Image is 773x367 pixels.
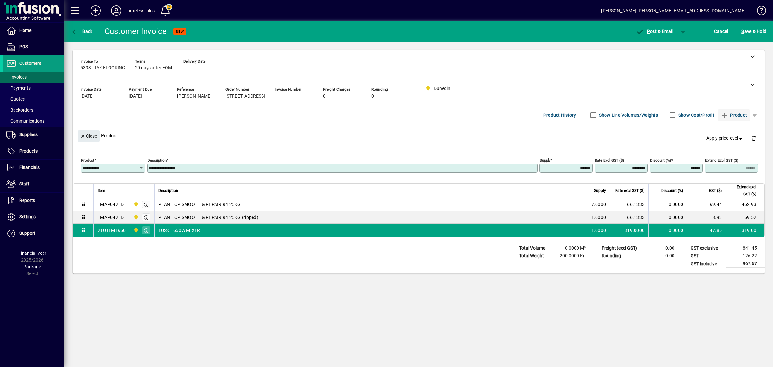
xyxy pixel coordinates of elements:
[158,214,258,221] span: PLANITOP SMOOTH & REPAIR R4 25KG (ripped)
[3,83,64,94] a: Payments
[98,201,124,208] div: 1MAP042FD
[687,260,726,268] td: GST inclusive
[3,209,64,225] a: Settings
[3,225,64,242] a: Support
[540,158,550,163] mat-label: Supply
[371,94,374,99] span: 0
[177,94,212,99] span: [PERSON_NAME]
[24,264,41,269] span: Package
[721,110,747,120] span: Product
[6,96,25,102] span: Quotes
[706,135,744,142] span: Apply price level
[323,94,326,99] span: 0
[73,124,765,147] div: Product
[591,227,606,233] span: 1.0000
[18,251,46,256] span: Financial Year
[98,214,124,221] div: 1MAP042FD
[3,72,64,83] a: Invoices
[648,198,687,211] td: 0.0000
[3,94,64,104] a: Quotes
[648,211,687,224] td: 10.0000
[135,65,172,71] span: 20 days after EOM
[19,165,40,170] span: Financials
[6,74,27,80] span: Invoices
[730,183,756,198] span: Extend excl GST ($)
[81,158,94,163] mat-label: Product
[614,214,644,221] div: 66.1333
[709,187,722,194] span: GST ($)
[3,39,64,55] a: POS
[132,214,139,221] span: Dunedin
[78,130,100,142] button: Close
[726,224,764,237] td: 319.00
[19,181,29,186] span: Staff
[705,158,738,163] mat-label: Extend excl GST ($)
[726,244,765,252] td: 841.45
[687,244,726,252] td: GST exclusive
[614,227,644,233] div: 319.0000
[687,224,726,237] td: 47.85
[740,25,768,37] button: Save & Hold
[555,252,593,260] td: 200.0000 Kg
[543,110,576,120] span: Product History
[516,252,555,260] td: Total Weight
[3,176,64,192] a: Staff
[594,187,606,194] span: Supply
[598,252,644,260] td: Rounding
[98,187,105,194] span: Item
[64,25,100,37] app-page-header-button: Back
[595,158,624,163] mat-label: Rate excl GST ($)
[129,94,142,99] span: [DATE]
[132,227,139,234] span: Dunedin
[76,133,101,139] app-page-header-button: Close
[19,44,28,49] span: POS
[591,201,606,208] span: 7.0000
[636,29,673,34] span: ost & Email
[19,214,36,219] span: Settings
[132,201,139,208] span: Dunedin
[85,5,106,16] button: Add
[752,1,765,22] a: Knowledge Base
[80,131,97,142] span: Close
[746,135,761,141] app-page-header-button: Delete
[3,143,64,159] a: Products
[746,130,761,146] button: Delete
[741,26,766,36] span: ave & Hold
[591,214,606,221] span: 1.0000
[3,127,64,143] a: Suppliers
[648,224,687,237] td: 0.0000
[687,252,726,260] td: GST
[19,231,35,236] span: Support
[718,109,750,121] button: Product
[19,132,38,137] span: Suppliers
[3,193,64,209] a: Reports
[614,201,644,208] div: 66.1333
[601,5,746,16] div: [PERSON_NAME] [PERSON_NAME][EMAIL_ADDRESS][DOMAIN_NAME]
[741,29,744,34] span: S
[81,94,94,99] span: [DATE]
[70,25,94,37] button: Back
[158,187,178,194] span: Description
[687,198,726,211] td: 69.44
[650,158,671,163] mat-label: Discount (%)
[677,112,714,118] label: Show Cost/Profit
[516,244,555,252] td: Total Volume
[183,65,185,71] span: -
[726,252,765,260] td: 126.22
[3,160,64,176] a: Financials
[598,244,644,252] td: Freight (excl GST)
[19,61,41,66] span: Customers
[661,187,683,194] span: Discount (%)
[158,227,200,233] span: TUSK 1650W MIXER
[148,158,167,163] mat-label: Description
[704,133,746,144] button: Apply price level
[19,28,31,33] span: Home
[3,115,64,126] a: Communications
[3,104,64,115] a: Backorders
[633,25,676,37] button: Post & Email
[3,23,64,39] a: Home
[647,29,650,34] span: P
[6,85,31,91] span: Payments
[158,201,241,208] span: PLANITOP SMOOTH & REPAIR R4 25KG
[555,244,593,252] td: 0.0000 M³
